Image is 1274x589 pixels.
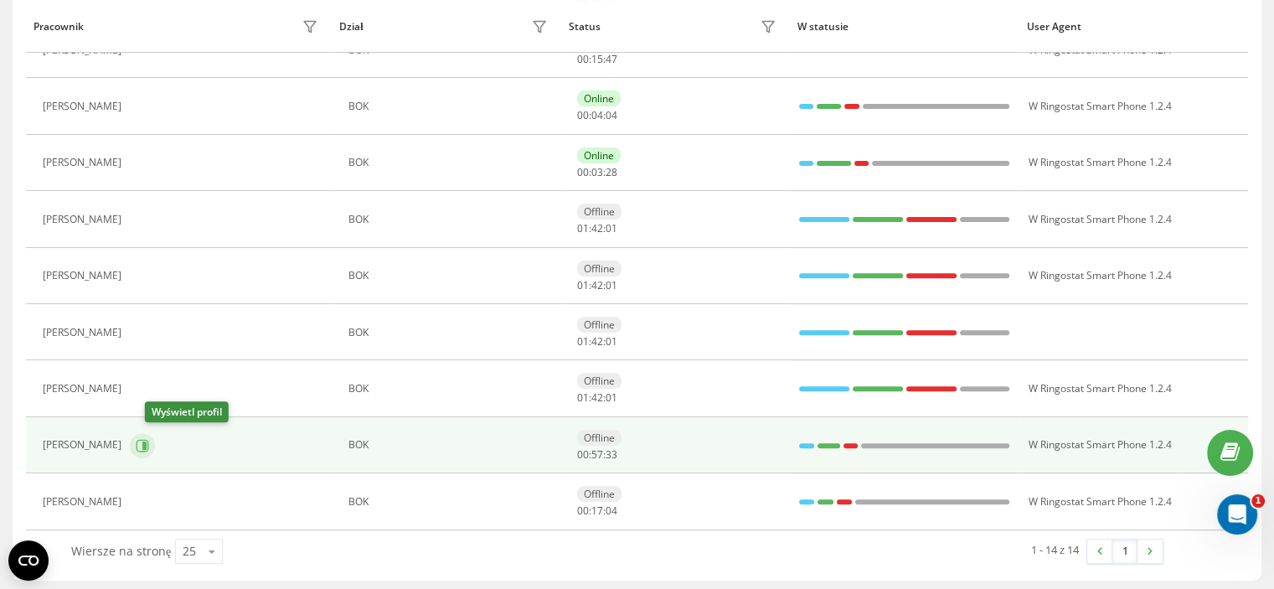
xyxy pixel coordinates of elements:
div: : : [577,54,617,65]
div: : : [577,110,617,121]
div: Offline [577,204,622,220]
span: 42 [591,390,603,405]
div: Wyświetl profil [145,401,229,422]
span: 33 [606,447,617,462]
div: BOK [348,496,552,508]
span: 42 [591,334,603,349]
div: [PERSON_NAME] [43,327,126,338]
div: BOK [348,157,552,168]
span: 28 [606,165,617,179]
span: 04 [606,504,617,518]
div: BOK [348,270,552,282]
div: : : [577,505,617,517]
span: W Ringostat Smart Phone 1.2.4 [1028,212,1171,226]
span: 01 [606,221,617,235]
div: [PERSON_NAME] [43,439,126,451]
span: 03 [591,165,603,179]
a: 1 [1112,540,1137,563]
div: Offline [577,430,622,446]
div: User Agent [1027,21,1240,33]
div: : : [577,167,617,178]
span: 00 [577,108,589,122]
div: [PERSON_NAME] [43,44,126,56]
span: W Ringostat Smart Phone 1.2.4 [1028,494,1171,509]
span: 57 [591,447,603,462]
span: 17 [591,504,603,518]
div: Online [577,90,621,106]
div: : : [577,449,617,461]
span: 15 [591,52,603,66]
div: W statusie [797,21,1011,33]
iframe: Intercom live chat [1217,494,1257,535]
span: 00 [577,447,589,462]
div: BOK [348,101,552,112]
span: 01 [577,278,589,292]
span: 00 [577,52,589,66]
span: 01 [577,334,589,349]
span: 01 [606,390,617,405]
span: 00 [577,165,589,179]
span: W Ringostat Smart Phone 1.2.4 [1028,381,1171,395]
div: BOK [348,439,552,451]
div: 1 - 14 z 14 [1031,541,1079,558]
div: [PERSON_NAME] [43,496,126,508]
div: 25 [183,543,196,560]
div: Online [577,147,621,163]
span: 01 [606,334,617,349]
div: Offline [577,261,622,276]
span: 01 [577,390,589,405]
div: BOK [348,214,552,225]
span: 47 [606,52,617,66]
div: Dział [339,21,363,33]
div: : : [577,336,617,348]
span: 1 [1251,494,1265,508]
div: BOK [348,327,552,338]
div: [PERSON_NAME] [43,101,126,112]
span: 04 [591,108,603,122]
span: W Ringostat Smart Phone 1.2.4 [1028,268,1171,282]
span: Wiersze na stronę [71,543,171,559]
span: 42 [591,221,603,235]
div: [PERSON_NAME] [43,383,126,395]
div: [PERSON_NAME] [43,270,126,282]
div: BOK [348,44,552,56]
span: 42 [591,278,603,292]
div: [PERSON_NAME] [43,214,126,225]
span: 00 [577,504,589,518]
div: : : [577,280,617,292]
div: [PERSON_NAME] [43,157,126,168]
span: 01 [577,221,589,235]
span: W Ringostat Smart Phone 1.2.4 [1028,437,1171,452]
div: Pracownik [34,21,84,33]
span: 01 [606,278,617,292]
span: W Ringostat Smart Phone 1.2.4 [1028,99,1171,113]
div: Status [569,21,601,33]
button: Open CMP widget [8,540,49,581]
div: Offline [577,317,622,333]
span: 04 [606,108,617,122]
div: : : [577,223,617,235]
div: BOK [348,383,552,395]
span: W Ringostat Smart Phone 1.2.4 [1028,155,1171,169]
div: Offline [577,373,622,389]
div: : : [577,392,617,404]
div: Offline [577,486,622,502]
